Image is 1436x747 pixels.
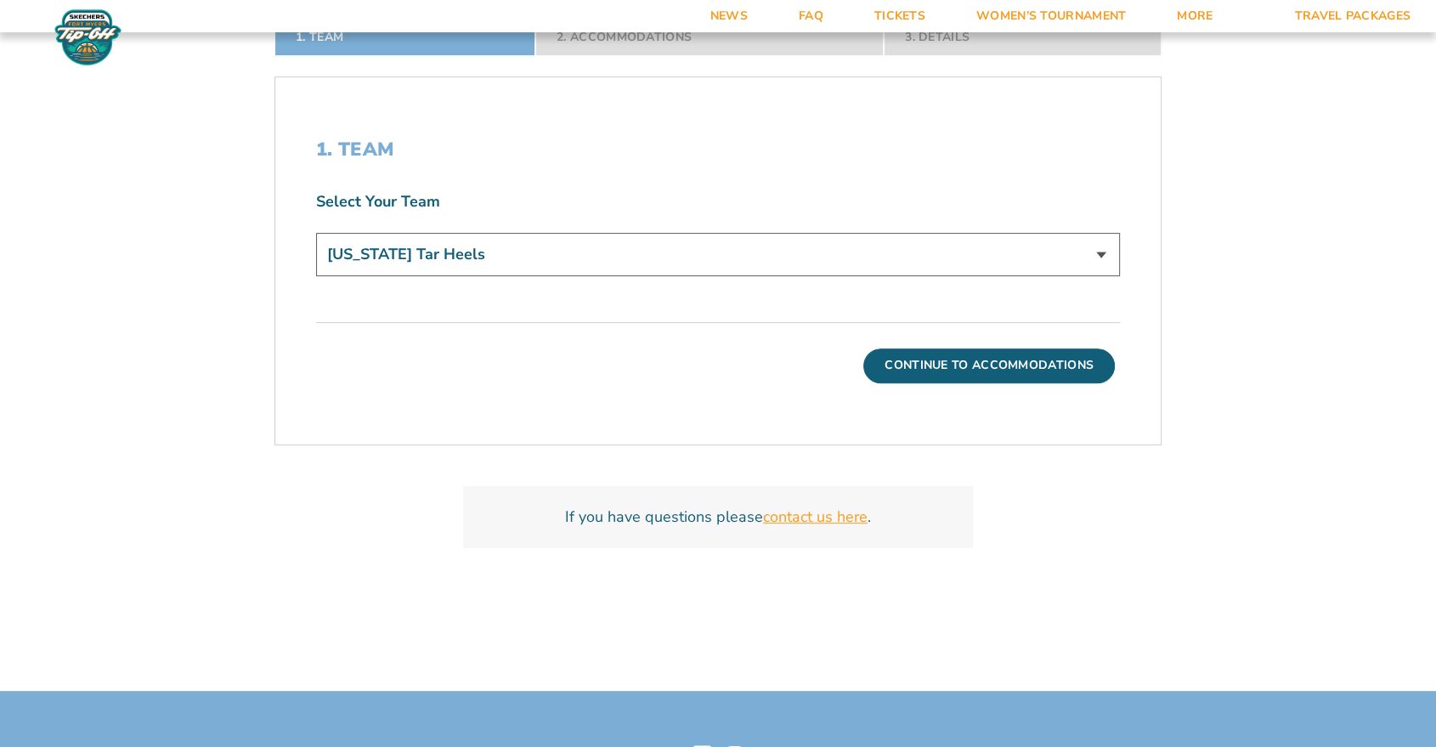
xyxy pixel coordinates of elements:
h2: 1. Team [316,139,1120,161]
img: Fort Myers Tip-Off [51,8,125,66]
p: If you have questions please [483,506,953,528]
span: . [868,506,871,527]
label: Select Your Team [316,191,1120,212]
a: contact us here [763,506,868,528]
button: Continue To Accommodations [863,348,1115,382]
